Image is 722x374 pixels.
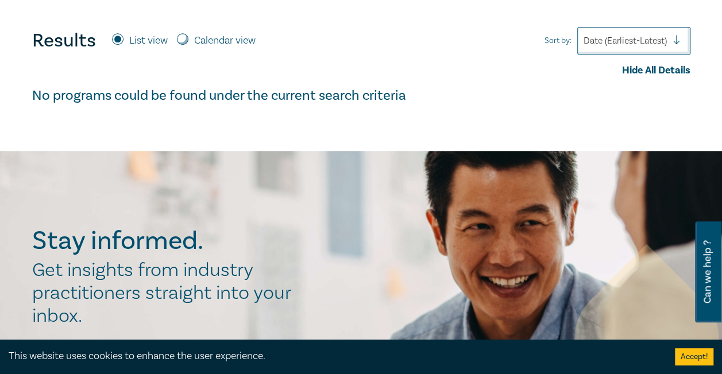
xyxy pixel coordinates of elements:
[584,34,586,47] input: Sort by
[675,348,713,365] button: Accept cookies
[32,87,690,105] h4: No programs could be found under the current search criteria
[194,33,256,48] label: Calendar view
[9,349,658,364] div: This website uses cookies to enhance the user experience.
[129,33,168,48] label: List view
[545,34,572,47] span: Sort by:
[32,29,96,52] h4: Results
[32,63,690,78] div: Hide All Details
[32,226,303,256] h2: Stay informed.
[32,259,303,328] h2: Get insights from industry practitioners straight into your inbox.
[702,228,713,315] span: Can we help ?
